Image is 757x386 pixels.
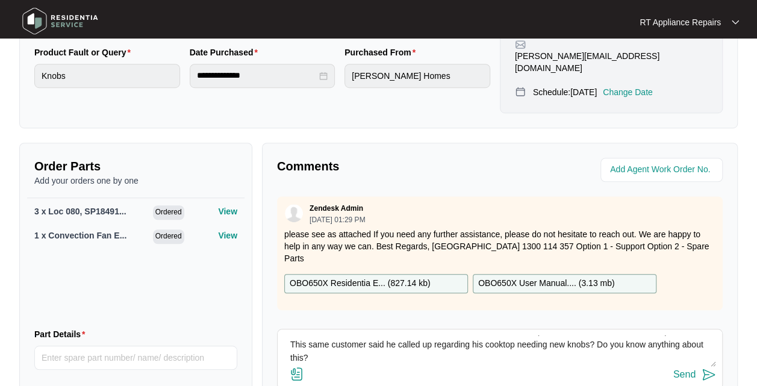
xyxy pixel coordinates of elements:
input: Add Agent Work Order No. [610,163,715,177]
p: Comments [277,158,491,175]
p: please see as attached If you need any further assistance, please do not hesitate to reach out. W... [284,228,715,264]
p: View [218,229,237,241]
span: Ordered [153,229,184,244]
p: OBO650X User Manual.... ( 3.13 mb ) [478,277,614,290]
p: Schedule: [DATE] [533,86,597,98]
img: map-pin [515,86,526,97]
p: [PERSON_NAME][EMAIL_ADDRESS][DOMAIN_NAME] [515,50,708,74]
p: Add your orders one by one [34,175,237,187]
p: View [218,205,237,217]
span: 3 x Loc 080, SP18491... [34,207,126,216]
p: Zendesk Admin [310,204,363,213]
input: Product Fault or Query [34,64,180,88]
img: send-icon.svg [702,367,716,382]
img: residentia service logo [18,3,102,39]
label: Purchased From [344,46,420,58]
img: dropdown arrow [732,19,739,25]
input: Purchased From [344,64,490,88]
input: Part Details [34,346,237,370]
textarea: Hi Team Ordered an elementr for the oven but received a fan motor? Can I please have the element ... [284,335,716,367]
label: Part Details [34,328,90,340]
img: file-attachment-doc.svg [290,367,304,381]
input: Date Purchased [197,69,317,82]
p: RT Appliance Repairs [640,16,721,28]
img: map-pin [515,39,526,50]
div: Send [673,369,696,380]
label: Product Fault or Query [34,46,136,58]
label: Date Purchased [190,46,263,58]
span: 1 x Convection Fan E... [34,231,126,240]
span: Ordered [153,205,184,220]
p: OBO650X Residentia E... ( 827.14 kb ) [290,277,431,290]
p: [DATE] 01:29 PM [310,216,365,223]
img: user.svg [285,204,303,222]
button: Send [673,367,716,383]
p: Order Parts [34,158,237,175]
p: Change Date [603,86,653,98]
